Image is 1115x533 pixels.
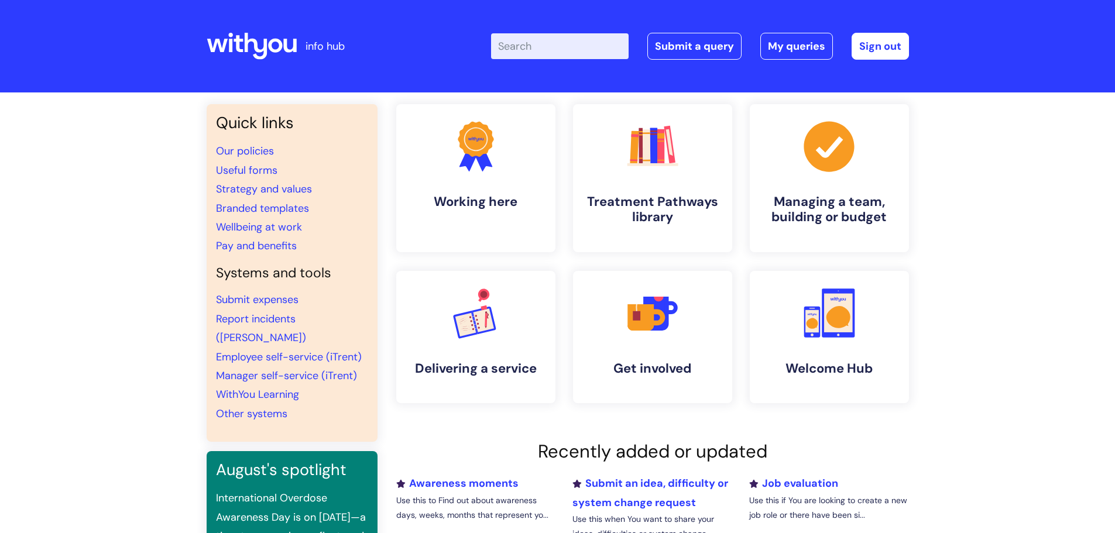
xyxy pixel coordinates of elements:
[491,33,629,59] input: Search
[216,163,277,177] a: Useful forms
[647,33,742,60] a: Submit a query
[216,369,357,383] a: Manager self-service (iTrent)
[749,476,838,490] a: Job evaluation
[216,239,297,253] a: Pay and benefits
[759,194,900,225] h4: Managing a team, building or budget
[582,361,723,376] h4: Get involved
[216,182,312,196] a: Strategy and values
[750,271,909,403] a: Welcome Hub
[491,33,909,60] div: | -
[216,312,306,345] a: Report incidents ([PERSON_NAME])
[306,37,345,56] p: info hub
[216,144,274,158] a: Our policies
[216,407,287,421] a: Other systems
[396,441,909,462] h2: Recently added or updated
[216,201,309,215] a: Branded templates
[216,293,299,307] a: Submit expenses
[216,387,299,401] a: WithYou Learning
[396,104,555,252] a: Working here
[572,476,728,509] a: Submit an idea, difficulty or system change request
[396,493,555,522] p: Use this to Find out about awareness days, weeks, months that represent yo...
[749,493,908,522] p: Use this if You are looking to create a new job role or there have been si...
[396,271,555,403] a: Delivering a service
[573,271,732,403] a: Get involved
[406,361,546,376] h4: Delivering a service
[760,33,833,60] a: My queries
[216,114,368,132] h3: Quick links
[582,194,723,225] h4: Treatment Pathways library
[852,33,909,60] a: Sign out
[216,460,368,479] h3: August's spotlight
[216,220,302,234] a: Wellbeing at work
[750,104,909,252] a: Managing a team, building or budget
[396,476,519,490] a: Awareness moments
[573,104,732,252] a: Treatment Pathways library
[216,265,368,281] h4: Systems and tools
[216,350,362,364] a: Employee self-service (iTrent)
[406,194,546,209] h4: Working here
[759,361,900,376] h4: Welcome Hub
